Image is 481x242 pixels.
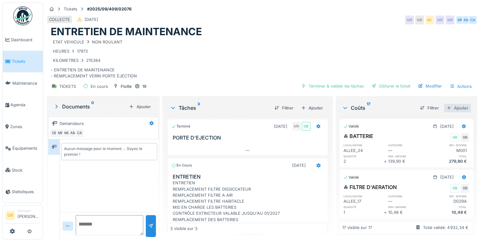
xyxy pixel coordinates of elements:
a: Tickets [3,51,43,73]
div: Demandeurs [60,121,84,127]
div: MR [56,129,65,138]
div: GB [302,122,311,131]
h3: PORTE D'EJECTION [173,135,325,141]
div: × [384,158,388,164]
sup: 17 [367,104,370,112]
h6: ref. interne [429,143,469,147]
div: AM [69,129,78,138]
h6: localisation [343,194,384,198]
div: 279,80 € [429,158,469,164]
h3: ENTRETIEN [173,174,325,180]
div: GB [460,184,469,193]
div: ETAT VEHICULE NON ROULANT [53,39,122,45]
div: 17 visible sur 17 [342,225,372,231]
div: Total validé: 4 932,34 € [423,225,468,231]
span: Maintenance [12,80,40,86]
div: Filtrer [417,104,441,112]
div: GB [450,133,459,142]
span: Stock [12,167,40,173]
h6: prix unitaire [388,205,429,209]
sup: 3 [197,104,200,112]
div: Validé [343,175,359,180]
div: CA [468,16,477,24]
span: Équipements [12,145,40,151]
span: Agenda [10,102,40,108]
div: 19 [142,83,146,89]
div: — [388,147,429,154]
div: Filtrer [272,104,296,112]
div: MR [456,16,465,24]
span: Tickets [12,58,40,64]
li: GB [5,211,15,220]
div: BATTERIE [343,132,373,140]
div: FILTRE D'AERATION [343,183,397,191]
div: - ENTRETIEN DE MAINTENANCE - REMPLACEMENT VERIN PORTE ÉJECTION [51,38,473,79]
span: Statistiques [12,189,40,195]
a: Statistiques [3,181,43,203]
sup: 0 [91,103,94,110]
div: HEURES 17972 [53,48,88,54]
div: Validé [343,124,359,129]
h6: catégorie [388,143,429,147]
a: Dashboard [3,29,43,51]
div: 2 [343,158,384,164]
a: Équipements [3,138,43,160]
div: Tickets [64,6,77,12]
div: TICKETS [59,83,76,89]
div: Terminer & valider les tâches [298,82,366,90]
li: [PERSON_NAME] [17,208,40,222]
div: CA [75,129,84,138]
div: Ajouter [298,104,325,112]
div: Documents [53,103,126,110]
div: Modifier [415,82,444,90]
a: Maintenance [3,72,43,94]
div: [DATE] [274,123,287,129]
div: MR [435,16,444,24]
div: Flotte [121,83,131,89]
h6: total [429,154,469,158]
h6: ref. interne [429,194,469,198]
span: Dashboard [11,37,40,43]
h6: localisation [343,143,384,147]
div: MR [292,122,301,131]
div: Coûts [342,104,415,112]
div: GB [50,129,59,138]
div: ENTRETIEN REMPLACEMENT FILTRE DISSICCATEUR REMPLACEMENT FILTRE A AIR REMPLACEMENT FILTRE HABITACL... [173,180,325,222]
div: Clôturer le ticket [369,82,413,90]
div: Tâches [170,104,269,112]
a: GB Manager[PERSON_NAME] [5,208,40,224]
div: Manager [17,208,40,213]
h6: total [429,205,469,209]
strong: #2025/09/409/02076 [85,6,134,12]
div: 1 [343,209,384,215]
a: Agenda [3,94,43,116]
h6: quantité [343,154,384,158]
div: Ajouter [444,104,471,112]
div: MR [415,16,424,24]
div: En cours [171,163,192,168]
div: GB [460,133,469,142]
div: COLLECTE [49,16,70,23]
div: GB [450,184,459,193]
h1: ENTRETIEN DE MAINTENANCE [51,26,202,38]
div: Aucun message pour le moment … Soyez le premier ! [64,146,154,157]
div: 10,48 € [429,209,469,215]
div: 3 visible sur 3 [170,226,197,232]
div: ALLEE_24 [343,147,384,154]
h6: catégorie [388,194,429,198]
div: D029A [429,198,469,204]
img: Badge_color-CXgf-gQk.svg [13,6,32,25]
div: 139,90 € [388,158,429,164]
div: [DATE] [440,174,454,180]
div: Actions [447,82,475,91]
div: ML [425,16,434,24]
div: ML [62,129,71,138]
div: Terminé [171,124,190,129]
a: Zones [3,116,43,138]
div: [DATE] [85,16,98,23]
div: [DATE] [292,162,306,168]
div: × [384,209,388,215]
div: AM [462,16,471,24]
div: ALLEE_17 [343,198,384,204]
div: [DATE] [440,123,454,129]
